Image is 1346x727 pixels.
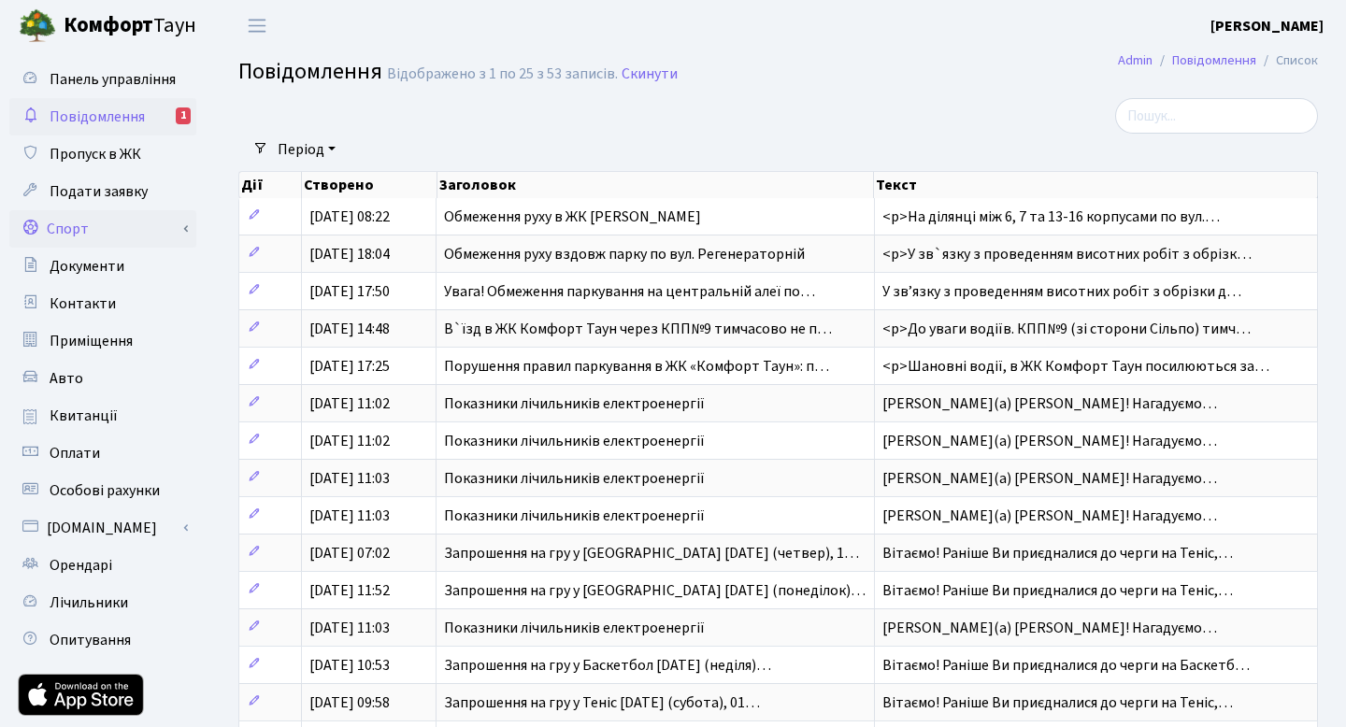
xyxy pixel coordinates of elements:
b: [PERSON_NAME] [1210,16,1324,36]
span: Обмеження руху в ЖК [PERSON_NAME] [444,207,701,227]
a: Повідомлення [1172,50,1256,70]
a: Скинути [622,65,678,83]
a: Період [270,134,343,165]
span: Вітаємо! Раніше Ви приєдналися до черги на Теніс,… [882,543,1233,563]
a: Опитування [9,621,196,659]
li: Список [1256,50,1318,71]
span: Порушення правил паркування в ЖК «Комфорт Таун»: п… [444,356,829,377]
span: Орендарі [50,555,112,576]
span: Вітаємо! Раніше Ви приєдналися до черги на Теніс,… [882,580,1233,601]
a: Контакти [9,285,196,322]
b: Комфорт [64,10,153,40]
span: Показники лічильників електроенергії [444,618,705,638]
span: Запрошення на гру у Баскетбол [DATE] (неділя)… [444,655,771,676]
span: Авто [50,368,83,389]
span: Увага! Обмеження паркування на центральній алеї по… [444,281,815,302]
span: Панель управління [50,69,176,90]
th: Заголовок [437,172,874,198]
a: Приміщення [9,322,196,360]
a: [PERSON_NAME] [1210,15,1324,37]
span: Таун [64,10,196,42]
a: Панель управління [9,61,196,98]
nav: breadcrumb [1090,41,1346,80]
span: Пропуск в ЖК [50,144,141,164]
span: Оплати [50,443,100,463]
span: Вітаємо! Раніше Ви приєдналися до черги на Баскетб… [882,655,1250,676]
span: Опитування [50,630,131,650]
span: <p>До уваги водіїв. КПП№9 (зі сторони Сільпо) тимч… [882,319,1251,339]
span: Показники лічильників електроенергії [444,393,705,414]
span: У звʼязку з проведенням висотних робіт з обрізки д… [882,281,1241,302]
span: Показники лічильників електроенергії [444,468,705,489]
a: Лічильники [9,584,196,621]
span: [PERSON_NAME](а) [PERSON_NAME]! Нагадуємо… [882,431,1217,451]
img: logo.png [19,7,56,45]
div: Відображено з 1 по 25 з 53 записів. [387,65,618,83]
span: Квитанції [50,406,118,426]
input: Пошук... [1115,98,1318,134]
span: [DATE] 11:03 [309,618,390,638]
span: Приміщення [50,331,133,351]
span: [DATE] 14:48 [309,319,390,339]
div: 1 [176,107,191,124]
span: <p>На ділянці між 6, 7 та 13-16 корпусами по вул.… [882,207,1220,227]
a: Квитанції [9,397,196,435]
a: Подати заявку [9,173,196,210]
span: [PERSON_NAME](а) [PERSON_NAME]! Нагадуємо… [882,506,1217,526]
th: Текст [874,172,1319,198]
span: [DATE] 08:22 [309,207,390,227]
span: Вітаємо! Раніше Ви приєдналися до черги на Теніс,… [882,692,1233,713]
a: Авто [9,360,196,397]
span: [PERSON_NAME](а) [PERSON_NAME]! Нагадуємо… [882,393,1217,414]
span: Повідомлення [238,55,382,88]
span: Лічильники [50,592,128,613]
span: [DATE] 17:25 [309,356,390,377]
a: Особові рахунки [9,472,196,509]
span: Контакти [50,293,116,314]
span: <p>Шановні водії, в ЖК Комфорт Таун посилюються за… [882,356,1269,377]
span: [DATE] 11:52 [309,580,390,601]
button: Переключити навігацію [234,10,280,41]
span: [DATE] 11:03 [309,506,390,526]
a: Оплати [9,435,196,472]
span: [DATE] 18:04 [309,244,390,264]
span: Повідомлення [50,107,145,127]
span: [PERSON_NAME](а) [PERSON_NAME]! Нагадуємо… [882,468,1217,489]
span: [DATE] 10:53 [309,655,390,676]
span: Документи [50,256,124,277]
span: [DATE] 09:58 [309,692,390,713]
span: Показники лічильників електроенергії [444,506,705,526]
span: [DATE] 07:02 [309,543,390,563]
a: Орендарі [9,547,196,584]
span: [DATE] 17:50 [309,281,390,302]
span: [DATE] 11:03 [309,468,390,489]
span: Запрошення на гру у [GEOGRAPHIC_DATA] [DATE] (четвер), 1… [444,543,859,563]
span: Подати заявку [50,181,148,202]
a: Повідомлення1 [9,98,196,135]
span: [DATE] 11:02 [309,431,390,451]
span: [DATE] 11:02 [309,393,390,414]
a: Спорт [9,210,196,248]
a: [DOMAIN_NAME] [9,509,196,547]
span: В`їзд в ЖК Комфорт Таун через КПП№9 тимчасово не п… [444,319,832,339]
span: Показники лічильників електроенергії [444,431,705,451]
th: Дії [239,172,302,198]
span: <p>У зв`язку з проведенням висотних робіт з обрізк… [882,244,1252,264]
span: Особові рахунки [50,480,160,501]
a: Документи [9,248,196,285]
span: Обмеження руху вздовж парку по вул. Регенераторній [444,244,805,264]
span: Запрошення на гру у Теніс [DATE] (субота), 01… [444,692,760,713]
a: Пропуск в ЖК [9,135,196,173]
th: Створено [302,172,437,198]
span: Запрошення на гру у [GEOGRAPHIC_DATA] [DATE] (понеділок)… [444,580,866,601]
a: Admin [1118,50,1153,70]
span: [PERSON_NAME](а) [PERSON_NAME]! Нагадуємо… [882,618,1217,638]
